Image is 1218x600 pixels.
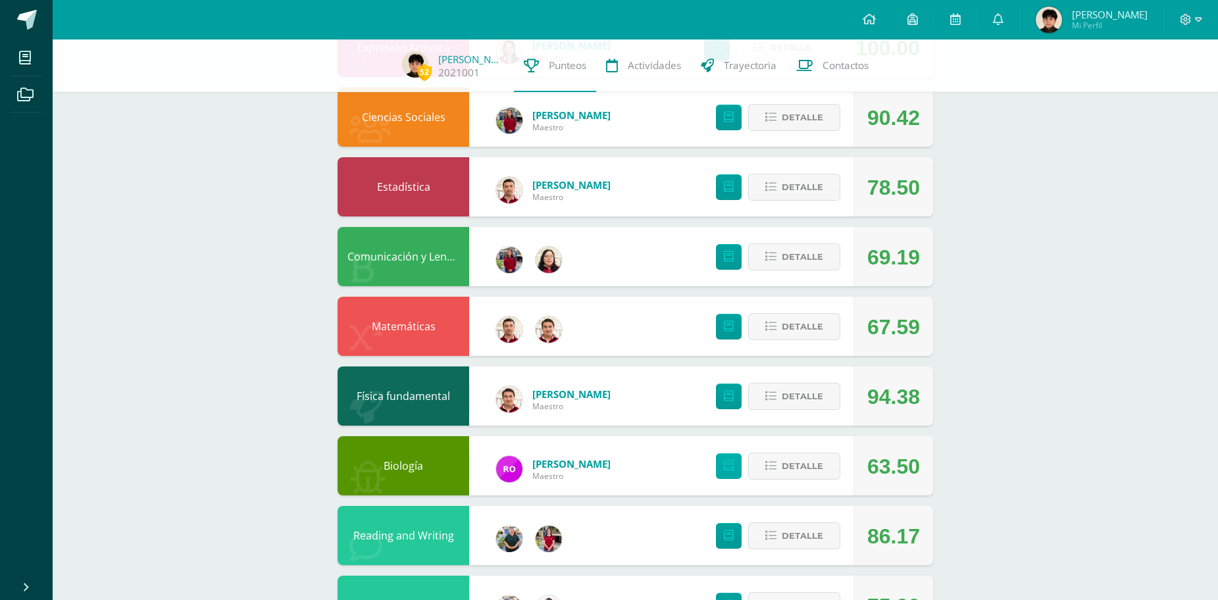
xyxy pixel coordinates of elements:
[596,39,691,92] a: Actividades
[748,383,840,410] button: Detalle
[1072,20,1148,31] span: Mi Perfil
[338,366,469,426] div: Física fundamental
[786,39,878,92] a: Contactos
[782,245,823,269] span: Detalle
[867,297,920,357] div: 67.59
[867,228,920,287] div: 69.19
[1072,8,1148,21] span: [PERSON_NAME]
[691,39,786,92] a: Trayectoria
[532,191,611,203] span: Maestro
[338,157,469,216] div: Estadística
[782,384,823,409] span: Detalle
[338,227,469,286] div: Comunicación y Lenguaje
[748,522,840,549] button: Detalle
[496,526,522,552] img: d3b263647c2d686994e508e2c9b90e59.png
[496,107,522,134] img: e1f0730b59be0d440f55fb027c9eff26.png
[867,158,920,217] div: 78.50
[724,59,776,72] span: Trayectoria
[823,59,869,72] span: Contactos
[867,437,920,496] div: 63.50
[338,87,469,147] div: Ciencias Sociales
[867,507,920,566] div: 86.17
[338,506,469,565] div: Reading and Writing
[782,454,823,478] span: Detalle
[748,174,840,201] button: Detalle
[338,436,469,495] div: Biología
[536,247,562,273] img: c6b4b3f06f981deac34ce0a071b61492.png
[532,178,611,191] a: [PERSON_NAME]
[532,457,611,470] a: [PERSON_NAME]
[417,64,432,80] span: 52
[338,297,469,356] div: Matemáticas
[549,59,586,72] span: Punteos
[867,367,920,426] div: 94.38
[496,316,522,343] img: 8967023db232ea363fa53c906190b046.png
[496,456,522,482] img: 08228f36aa425246ac1f75ab91e507c5.png
[748,453,840,480] button: Detalle
[628,59,681,72] span: Actividades
[402,51,428,78] img: df962ed01f737edf80b9344964ad4743.png
[748,313,840,340] button: Detalle
[748,243,840,270] button: Detalle
[782,524,823,548] span: Detalle
[438,53,504,66] a: [PERSON_NAME]
[536,316,562,343] img: 76b79572e868f347d82537b4f7bc2cf5.png
[782,175,823,199] span: Detalle
[438,66,480,80] a: 2021001
[748,104,840,131] button: Detalle
[496,177,522,203] img: 8967023db232ea363fa53c906190b046.png
[536,526,562,552] img: ea60e6a584bd98fae00485d881ebfd6b.png
[1036,7,1062,33] img: df962ed01f737edf80b9344964ad4743.png
[782,105,823,130] span: Detalle
[532,387,611,401] a: [PERSON_NAME]
[532,109,611,122] a: [PERSON_NAME]
[532,401,611,412] span: Maestro
[532,122,611,133] span: Maestro
[532,470,611,482] span: Maestro
[496,247,522,273] img: e1f0730b59be0d440f55fb027c9eff26.png
[514,39,596,92] a: Punteos
[867,88,920,147] div: 90.42
[782,314,823,339] span: Detalle
[496,386,522,413] img: 76b79572e868f347d82537b4f7bc2cf5.png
